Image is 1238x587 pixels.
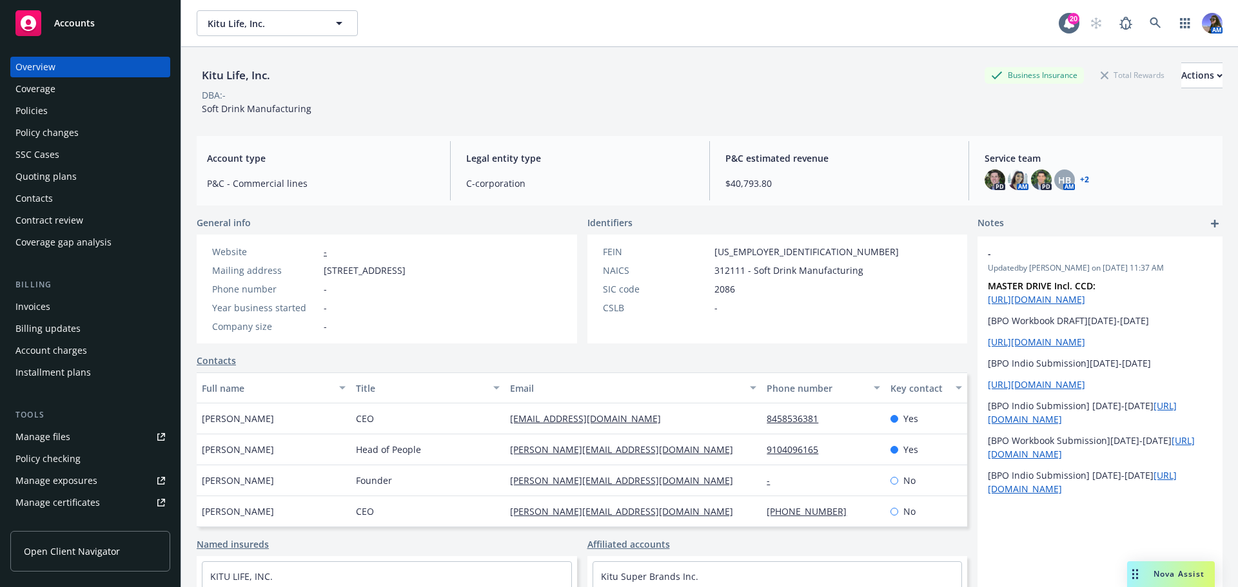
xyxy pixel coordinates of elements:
div: 20 [1068,13,1079,24]
button: Nova Assist [1127,561,1215,587]
a: [URL][DOMAIN_NAME] [988,336,1085,348]
a: 9104096165 [767,443,829,456]
a: SSC Cases [10,144,170,165]
span: Nova Assist [1154,568,1204,579]
span: [US_EMPLOYER_IDENTIFICATION_NUMBER] [714,245,899,258]
div: Policy changes [15,122,79,143]
span: - [714,301,718,314]
a: Named insureds [197,537,269,551]
span: CEO [356,505,374,518]
span: Accounts [54,18,95,28]
a: +2 [1080,176,1089,184]
div: Account charges [15,340,87,361]
a: [PERSON_NAME][EMAIL_ADDRESS][DOMAIN_NAME] [510,443,743,456]
a: Start snowing [1083,10,1109,36]
span: Updated by [PERSON_NAME] on [DATE] 11:37 AM [988,262,1212,274]
a: Report a Bug [1113,10,1139,36]
div: Business Insurance [985,67,1084,83]
a: Accounts [10,5,170,41]
a: - [324,245,327,258]
button: Actions [1181,63,1223,88]
span: CEO [356,412,374,425]
a: Quoting plans [10,166,170,187]
span: Yes [903,443,918,456]
div: Year business started [212,301,319,314]
div: Website [212,245,319,258]
div: Email [510,381,742,395]
p: [BPO Workbook DRAFT][DATE]-[DATE] [988,314,1212,327]
div: Coverage gap analysis [15,232,112,253]
span: [PERSON_NAME] [202,412,274,425]
div: Policy checking [15,448,81,469]
button: Key contact [885,372,967,403]
span: Kitu Life, Inc. [208,17,319,30]
div: Manage exposures [15,470,97,491]
div: FEIN [603,245,709,258]
a: Policy checking [10,448,170,469]
a: Invoices [10,296,170,317]
a: KITU LIFE, INC. [210,570,273,582]
a: Search [1143,10,1168,36]
span: Soft Drink Manufacturing [202,102,311,115]
button: Phone number [761,372,885,403]
div: Overview [15,57,55,77]
span: No [903,505,916,518]
span: - [324,320,327,333]
div: SIC code [603,282,709,296]
span: - [324,282,327,296]
a: add [1207,216,1223,231]
div: Billing updates [15,318,81,339]
div: Key contact [890,381,948,395]
a: Manage certificates [10,492,170,513]
a: Coverage gap analysis [10,232,170,253]
span: [STREET_ADDRESS] [324,264,406,277]
div: CSLB [603,301,709,314]
span: [PERSON_NAME] [202,443,274,456]
span: Founder [356,474,392,487]
div: Policies [15,101,48,121]
div: Kitu Life, Inc. [197,67,275,84]
img: photo [1008,169,1028,190]
span: No [903,474,916,487]
a: Manage exposures [10,470,170,491]
span: HB [1058,173,1071,187]
a: [URL][DOMAIN_NAME] [988,378,1085,390]
a: Installment plans [10,362,170,383]
span: Legal entity type [466,151,694,165]
a: Switch app [1172,10,1198,36]
span: Open Client Navigator [24,544,120,558]
span: - [988,247,1179,260]
span: Notes [978,216,1004,231]
div: Contacts [15,188,53,209]
a: [EMAIL_ADDRESS][DOMAIN_NAME] [510,412,671,425]
div: Quoting plans [15,166,77,187]
a: Kitu Super Brands Inc. [601,570,698,582]
span: [PERSON_NAME] [202,474,274,487]
div: Full name [202,381,331,395]
button: Email [505,372,761,403]
div: Manage claims [15,514,81,535]
div: -Updatedby [PERSON_NAME] on [DATE] 11:37 AMMASTER DRIVE Incl. CCD: [URL][DOMAIN_NAME][BPO Workboo... [978,236,1223,506]
div: Tools [10,409,170,421]
a: Account charges [10,340,170,361]
a: Overview [10,57,170,77]
a: [PERSON_NAME][EMAIL_ADDRESS][DOMAIN_NAME] [510,505,743,517]
p: [BPO Indio Submission] [DATE]-[DATE] [988,399,1212,426]
span: 2086 [714,282,735,296]
span: P&C - Commercial lines [207,177,435,190]
span: Account type [207,151,435,165]
div: DBA: - [202,88,226,102]
button: Full name [197,372,351,403]
div: Manage files [15,427,70,447]
a: 8458536381 [767,412,829,425]
a: Affiliated accounts [587,537,670,551]
span: [PERSON_NAME] [202,505,274,518]
div: Coverage [15,79,55,99]
a: Contacts [197,354,236,367]
span: - [324,301,327,314]
div: Contract review [15,210,83,231]
button: Title [351,372,505,403]
div: Billing [10,278,170,291]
